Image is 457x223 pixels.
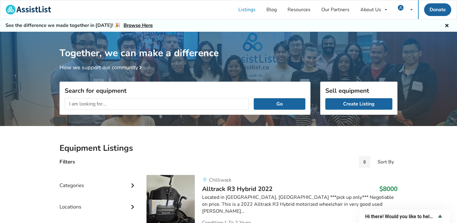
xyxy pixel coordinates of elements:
h3: Sell equipment [325,87,392,95]
span: Hi there! Would you like to help us improve AssistList? [365,214,436,219]
a: Resources [282,0,316,19]
h4: Filters [60,158,75,165]
div: Categories [60,170,137,192]
h5: See the difference we made together in [DATE]! 🎉 [5,22,153,29]
a: Browse Here [124,22,153,29]
img: user icon [398,5,404,11]
h1: Together, we can make a difference [60,32,397,59]
h3: $8000 [379,185,397,193]
h3: Search for equipment [65,87,305,95]
div: Located in [GEOGRAPHIC_DATA], [GEOGRAPHIC_DATA] ***pick up only*** Negotiable on price. This is a... [202,194,397,215]
input: I am looking for... [65,98,249,110]
a: Our Partners [316,0,355,19]
a: Listings [233,0,261,19]
div: Sort By [378,160,394,164]
button: Show survey - Hi there! Would you like to help us improve AssistList? [365,213,444,220]
button: Go [254,98,305,110]
span: Chilliwack [209,177,231,183]
a: How we support our community [60,64,144,71]
div: About Us [360,7,381,12]
img: assistlist-logo [6,5,51,15]
span: Alltrack R3 Hybrid 2022 [202,185,272,193]
div: Locations [60,192,137,213]
h2: Equipment Listings [60,143,397,154]
a: Create Listing [325,98,392,110]
a: Donate [424,3,451,16]
a: Blog [261,0,282,19]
